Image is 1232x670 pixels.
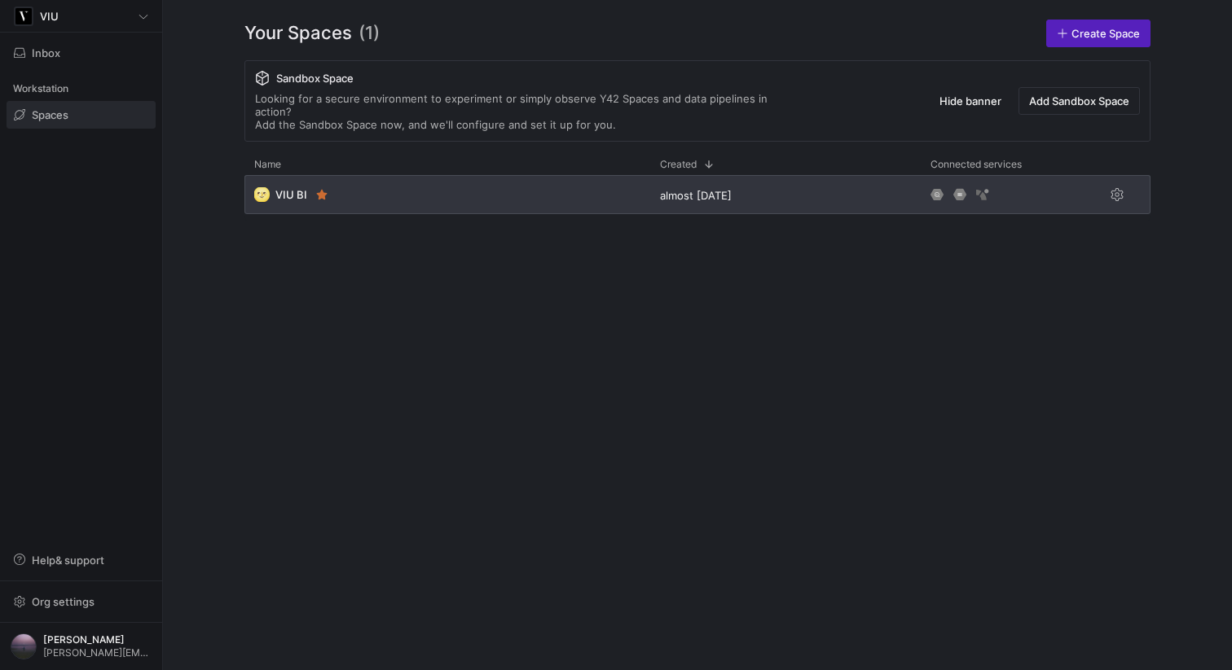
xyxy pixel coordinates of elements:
[244,20,352,47] span: Your Spaces
[276,72,354,85] span: Sandbox Space
[7,588,156,615] button: Org settings
[931,159,1022,170] span: Connected services
[7,77,156,101] div: Workstation
[43,634,152,646] span: [PERSON_NAME]
[1029,94,1129,107] span: Add Sandbox Space
[1046,20,1151,47] a: Create Space
[11,633,37,659] img: https://storage.googleapis.com/y42-prod-data-exchange/images/VtGnwq41pAtzV0SzErAhijSx9Rgo16q39DKO...
[7,629,156,663] button: https://storage.googleapis.com/y42-prod-data-exchange/images/VtGnwq41pAtzV0SzErAhijSx9Rgo16q39DKO...
[1019,87,1140,115] button: Add Sandbox Space
[7,597,156,610] a: Org settings
[254,187,269,202] span: 🌝
[43,647,152,659] span: [PERSON_NAME][EMAIL_ADDRESS][DOMAIN_NAME]
[255,92,801,131] div: Looking for a secure environment to experiment or simply observe Y42 Spaces and data pipelines in...
[15,8,32,24] img: https://storage.googleapis.com/y42-prod-data-exchange/images/zgRs6g8Sem6LtQCmmHzYBaaZ8bA8vNBoBzxR...
[359,20,380,47] span: (1)
[939,94,1001,107] span: Hide banner
[7,101,156,129] a: Spaces
[244,175,1151,221] div: Press SPACE to select this row.
[7,546,156,574] button: Help& support
[929,87,1012,115] button: Hide banner
[1071,27,1140,40] span: Create Space
[254,159,281,170] span: Name
[32,46,60,59] span: Inbox
[32,554,104,567] span: Help & support
[660,159,697,170] span: Created
[32,108,68,121] span: Spaces
[40,10,59,23] span: VIU
[275,188,307,201] span: VIU BI
[32,595,95,608] span: Org settings
[660,189,732,202] span: almost [DATE]
[7,39,156,67] button: Inbox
